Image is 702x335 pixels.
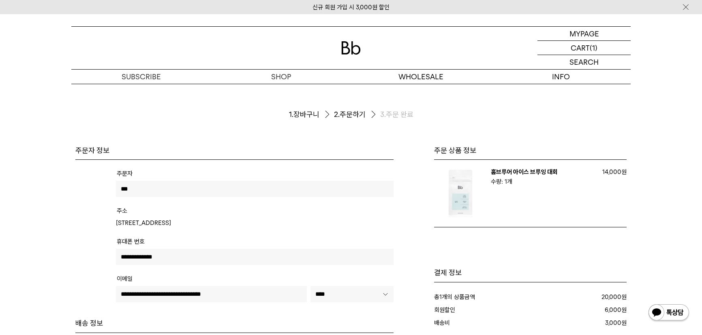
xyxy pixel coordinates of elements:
[648,303,690,323] img: 카카오톡 채널 1:1 채팅 버튼
[434,318,528,328] dt: 배송비
[75,318,394,328] h4: 배송 정보
[594,167,627,177] p: 14,000원
[590,41,597,55] p: (1)
[434,268,627,278] h1: 결제 정보
[569,27,599,40] p: MYPAGE
[351,70,491,84] p: WHOLESALE
[117,170,133,177] span: 주문자
[211,70,351,84] a: SHOP
[491,177,594,187] p: 수량: 1개
[289,110,293,119] span: 1.
[71,70,211,84] a: SUBSCRIBE
[434,167,487,220] img: 홈브루어 아이스 브루잉 대회
[439,293,442,301] strong: 1
[380,110,386,119] span: 3.
[117,275,133,282] span: 이메일
[601,293,621,301] strong: 20,000
[434,146,627,155] h3: 주문 상품 정보
[538,292,627,302] dd: 원
[569,55,599,69] p: SEARCH
[605,319,621,327] strong: 3,000
[116,218,394,228] td: [STREET_ADDRESS]
[571,41,590,55] p: CART
[289,108,334,121] li: 장바구니
[434,292,538,302] dt: 총 개의 상품금액
[334,108,380,121] li: 주문하기
[491,168,558,176] a: 홈브루어 아이스 브루잉 대회
[530,305,627,315] dd: 원
[75,146,394,155] h4: 주문자 정보
[341,41,361,55] img: 로고
[334,110,340,119] span: 2.
[434,305,530,315] dt: 회원할인
[528,318,627,328] dd: 원
[537,27,631,41] a: MYPAGE
[117,238,145,245] span: 휴대폰 번호
[537,41,631,55] a: CART (1)
[380,110,413,119] li: 주문 완료
[312,4,390,11] a: 신규 회원 가입 시 3,000원 할인
[117,206,127,217] th: 주소
[605,306,621,314] strong: 6,000
[491,70,631,84] p: INFO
